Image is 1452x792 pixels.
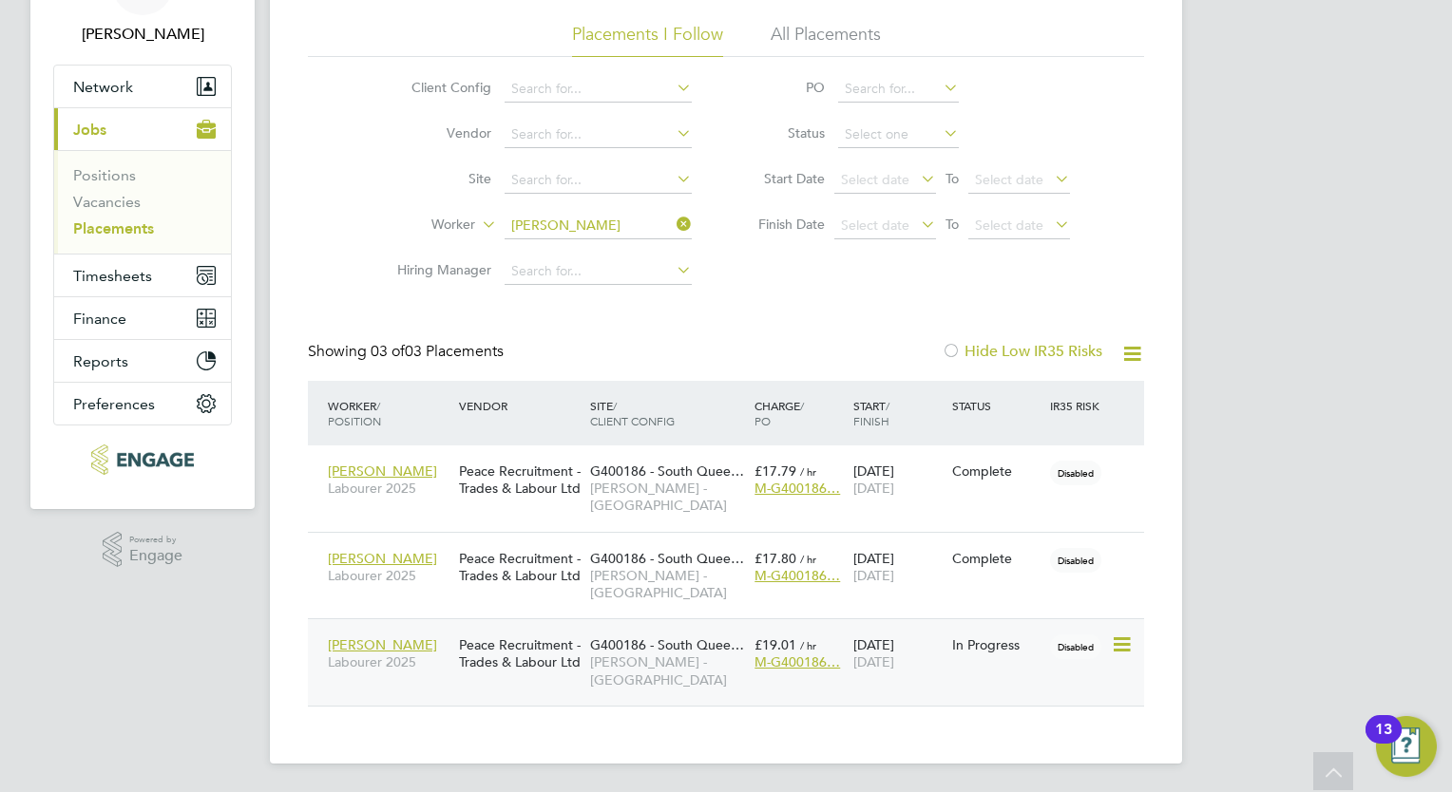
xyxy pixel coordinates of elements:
span: Reports [73,352,128,370]
span: M-G400186… [755,567,840,584]
div: [DATE] [849,540,947,594]
span: Select date [841,171,909,188]
a: Positions [73,166,136,184]
span: Disabled [1050,634,1101,659]
span: Select date [841,217,909,234]
input: Search for... [505,258,692,285]
label: PO [739,79,825,96]
img: peacerecruitment-logo-retina.png [91,444,193,475]
span: Timesheets [73,267,152,285]
a: [PERSON_NAME]Labourer 2025Peace Recruitment - Trades & Labour LtdG400186 - South Quee…[PERSON_NAM... [323,626,1144,642]
a: Placements [73,219,154,237]
span: / hr [800,638,816,652]
div: [DATE] [849,627,947,680]
input: Search for... [505,122,692,148]
span: / Finish [853,398,889,428]
span: Labourer 2025 [328,567,449,584]
div: IR35 Risk [1045,388,1111,423]
span: [PERSON_NAME] - [GEOGRAPHIC_DATA] [590,567,745,601]
span: [PERSON_NAME] [328,636,437,653]
span: Disabled [1050,461,1101,485]
span: Network [73,78,133,96]
label: Hide Low IR35 Risks [942,342,1102,361]
div: Jobs [54,150,231,254]
li: All Placements [771,23,881,57]
div: Status [947,388,1046,423]
span: [PERSON_NAME] [328,550,437,567]
input: Search for... [505,213,692,239]
input: Search for... [505,167,692,194]
span: [PERSON_NAME] - [GEOGRAPHIC_DATA] [590,480,745,514]
label: Client Config [382,79,491,96]
a: Powered byEngage [103,532,183,568]
span: To [940,212,965,236]
label: Start Date [739,170,825,187]
a: [PERSON_NAME]Labourer 2025Peace Recruitment - Trades & Labour LtdG400186 - South Quee…[PERSON_NAM... [323,539,1144,556]
span: M-G400186… [755,653,840,670]
div: Charge [750,388,849,438]
span: [PERSON_NAME] [328,462,437,480]
span: £17.80 [755,550,796,567]
span: Engage [129,548,182,564]
span: G400186 - South Quee… [590,550,744,567]
span: 03 Placements [371,342,504,361]
div: Peace Recruitment - Trades & Labour Ltd [454,627,585,680]
button: Open Resource Center, 13 new notifications [1376,716,1437,777]
div: Worker [323,388,454,438]
div: Peace Recruitment - Trades & Labour Ltd [454,540,585,594]
span: / hr [800,552,816,566]
span: Preferences [73,395,155,413]
span: G400186 - South Quee… [590,462,744,480]
li: Placements I Follow [572,23,723,57]
span: Scott O'Malley [53,23,232,46]
span: Finance [73,310,126,328]
div: In Progress [952,636,1041,653]
label: Finish Date [739,216,825,233]
span: M-G400186… [755,480,840,497]
span: £19.01 [755,636,796,653]
label: Status [739,124,825,141]
span: Select date [975,217,1043,234]
div: 13 [1375,729,1392,754]
span: / hr [800,464,816,479]
div: Start [849,388,947,438]
a: [PERSON_NAME]Labourer 2025Peace Recruitment - Trades & Labour LtdG400186 - South Quee…[PERSON_NAM... [323,452,1144,468]
a: Vacancies [73,193,141,211]
span: [DATE] [853,653,894,670]
a: Go to home page [53,444,232,475]
input: Search for... [505,76,692,103]
span: [PERSON_NAME] - [GEOGRAPHIC_DATA] [590,653,745,688]
span: Disabled [1050,548,1101,573]
span: [DATE] [853,567,894,584]
span: [DATE] [853,480,894,497]
span: / Client Config [590,398,675,428]
input: Select one [838,122,959,148]
div: Complete [952,462,1041,480]
div: Site [585,388,750,438]
span: / Position [328,398,381,428]
button: Timesheets [54,255,231,296]
label: Worker [366,216,475,235]
span: 03 of [371,342,405,361]
button: Reports [54,340,231,382]
label: Vendor [382,124,491,141]
span: Labourer 2025 [328,480,449,497]
div: Peace Recruitment - Trades & Labour Ltd [454,453,585,506]
span: Select date [975,171,1043,188]
button: Preferences [54,383,231,424]
span: / PO [755,398,804,428]
span: Jobs [73,121,106,139]
span: To [940,166,965,191]
span: £17.79 [755,462,796,480]
div: [DATE] [849,453,947,506]
label: Hiring Manager [382,261,491,278]
div: Vendor [454,388,585,423]
span: Labourer 2025 [328,653,449,670]
button: Network [54,66,231,107]
button: Finance [54,297,231,339]
div: Complete [952,550,1041,567]
label: Site [382,170,491,187]
span: Powered by [129,532,182,548]
button: Jobs [54,108,231,150]
input: Search for... [838,76,959,103]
